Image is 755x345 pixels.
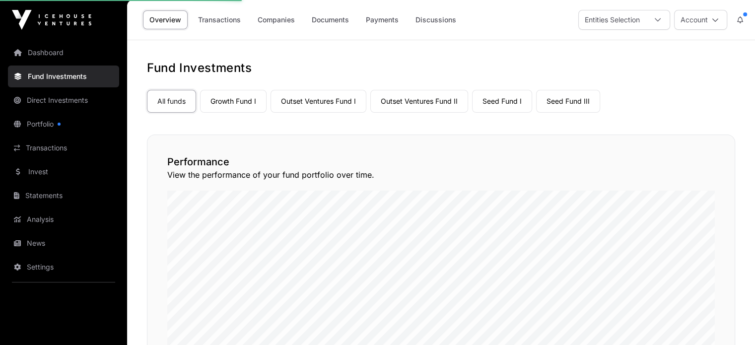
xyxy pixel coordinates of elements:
[705,297,755,345] iframe: Chat Widget
[271,90,366,113] a: Outset Ventures Fund I
[143,10,188,29] a: Overview
[674,10,727,30] button: Account
[8,66,119,87] a: Fund Investments
[200,90,267,113] a: Growth Fund I
[12,10,91,30] img: Icehouse Ventures Logo
[370,90,468,113] a: Outset Ventures Fund II
[8,89,119,111] a: Direct Investments
[251,10,301,29] a: Companies
[192,10,247,29] a: Transactions
[8,137,119,159] a: Transactions
[8,161,119,183] a: Invest
[359,10,405,29] a: Payments
[8,185,119,207] a: Statements
[8,42,119,64] a: Dashboard
[167,155,715,169] h2: Performance
[8,256,119,278] a: Settings
[409,10,463,29] a: Discussions
[8,208,119,230] a: Analysis
[305,10,355,29] a: Documents
[536,90,600,113] a: Seed Fund III
[147,90,196,113] a: All funds
[147,60,735,76] h1: Fund Investments
[8,113,119,135] a: Portfolio
[167,169,715,181] p: View the performance of your fund portfolio over time.
[579,10,646,29] div: Entities Selection
[472,90,532,113] a: Seed Fund I
[8,232,119,254] a: News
